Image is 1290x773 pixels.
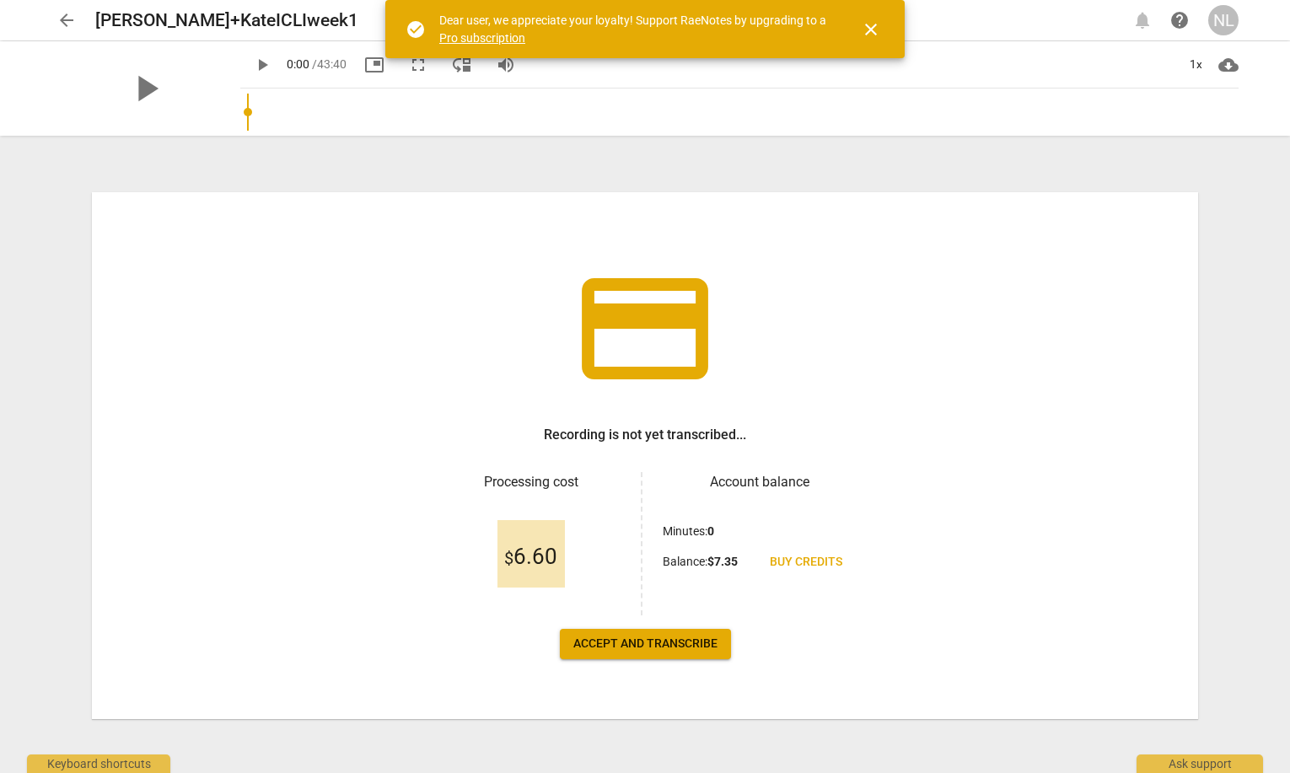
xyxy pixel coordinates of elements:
h2: [PERSON_NAME]+KateICLIweek1 [95,10,358,31]
b: $ 7.35 [707,555,738,568]
div: Ask support [1137,754,1263,773]
span: close [861,19,881,40]
button: Accept and transcribe [560,629,731,659]
p: Balance : [663,553,738,571]
a: Pro subscription [439,31,525,45]
span: arrow_back [56,10,77,30]
b: 0 [707,524,714,538]
span: picture_in_picture [364,55,384,75]
button: View player as separate pane [447,50,477,80]
span: Accept and transcribe [573,636,718,652]
a: Buy credits [756,547,856,577]
span: 0:00 [287,57,309,71]
a: Help [1164,5,1195,35]
h3: Processing cost [434,472,627,492]
h3: Account balance [663,472,856,492]
span: play_arrow [252,55,272,75]
div: 1x [1180,51,1212,78]
button: Fullscreen [403,50,433,80]
button: Close [851,9,891,50]
button: NL [1208,5,1239,35]
h3: Recording is not yet transcribed... [544,425,746,445]
div: Keyboard shortcuts [27,754,170,773]
span: volume_up [496,55,516,75]
button: Volume [491,50,521,80]
div: Dear user, we appreciate your loyalty! Support RaeNotes by upgrading to a [439,12,830,46]
span: cloud_download [1218,55,1239,75]
p: Minutes : [663,523,714,540]
span: fullscreen [408,55,428,75]
span: move_down [452,55,472,75]
span: help [1169,10,1190,30]
span: check_circle [406,19,426,40]
span: Buy credits [770,554,842,571]
span: play_arrow [124,67,168,110]
span: 6.60 [504,545,557,570]
button: Play [247,50,277,80]
span: $ [504,548,513,568]
span: credit_card [569,253,721,405]
button: Picture in picture [359,50,390,80]
span: / 43:40 [312,57,347,71]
